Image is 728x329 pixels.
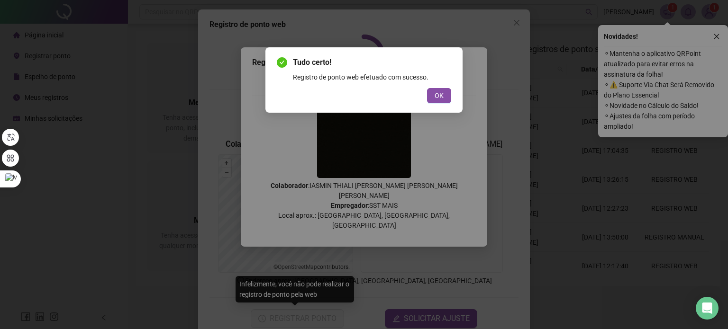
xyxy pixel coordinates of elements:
[277,57,287,68] span: check-circle
[696,297,719,320] div: Open Intercom Messenger
[293,72,451,82] div: Registro de ponto web efetuado com sucesso.
[435,90,444,101] span: OK
[293,57,451,68] span: Tudo certo!
[427,88,451,103] button: OK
